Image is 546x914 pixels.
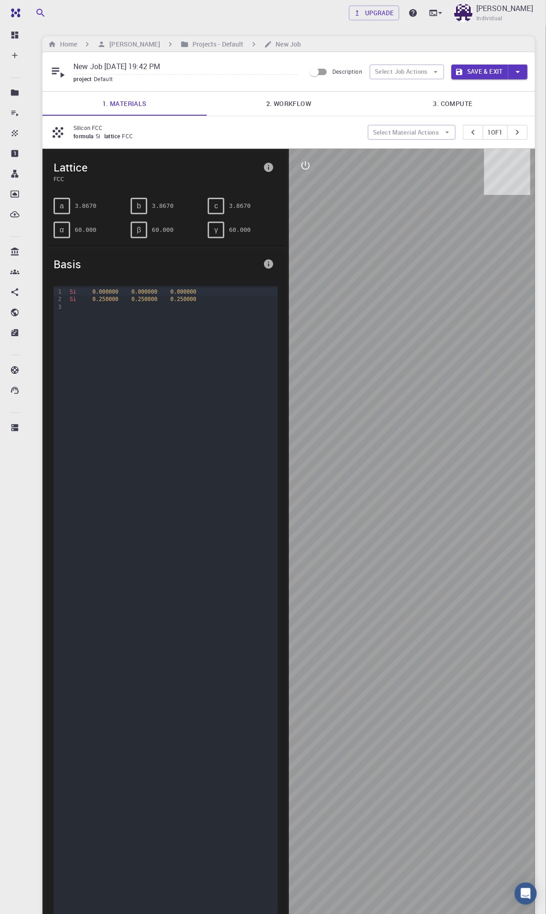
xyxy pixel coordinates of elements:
span: FCC [122,132,137,140]
span: 0.000000 [132,289,157,295]
pre: 60.000 [229,222,251,238]
h6: [PERSON_NAME] [106,39,160,49]
span: 0.250000 [92,296,118,302]
pre: 60.000 [75,222,96,238]
pre: 3.8670 [75,198,96,214]
span: α [60,226,64,234]
h6: Home [56,39,77,49]
span: 0.250000 [132,296,157,302]
span: Basis [54,257,259,271]
span: 0.250000 [170,296,196,302]
nav: breadcrumb [46,39,303,49]
p: [PERSON_NAME] [476,3,533,14]
span: Si [70,296,76,302]
span: Lattice [54,160,259,175]
pre: 60.000 [152,222,174,238]
button: Select Job Actions [370,65,444,79]
a: 3. Compute [371,92,535,116]
button: info [259,255,278,273]
div: pager [463,125,528,140]
span: Si [96,132,104,140]
span: FCC [54,175,259,183]
h6: New Job [272,39,301,49]
span: Default [94,75,117,83]
button: 1of1 [483,125,508,140]
button: info [259,158,278,177]
img: logo [7,8,20,18]
p: Silicon FCC [73,124,360,132]
button: Select Material Actions [368,125,456,140]
span: Si [70,289,76,295]
span: 0.000000 [92,289,118,295]
a: Upgrade [349,6,399,20]
button: Save & Exit [451,65,508,79]
span: lattice [104,132,122,140]
span: c [214,202,218,210]
span: b [137,202,141,210]
div: Open Intercom Messenger [515,883,537,905]
span: γ [214,226,218,234]
a: 2. Workflow [207,92,371,116]
span: formula [73,132,96,140]
a: 1. Materials [42,92,207,116]
div: 2 [54,295,63,303]
span: β [137,226,141,234]
span: project [73,75,94,83]
h6: Projects - Default [189,39,244,49]
div: 1 [54,288,63,295]
span: Individual [476,14,503,23]
span: Description [332,68,362,75]
span: a [60,202,64,210]
pre: 3.8670 [229,198,251,214]
img: Yeongseok Kim [454,4,473,22]
span: 0.000000 [170,289,196,295]
pre: 3.8670 [152,198,174,214]
div: 3 [54,303,63,311]
span: 지원 [24,6,38,15]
